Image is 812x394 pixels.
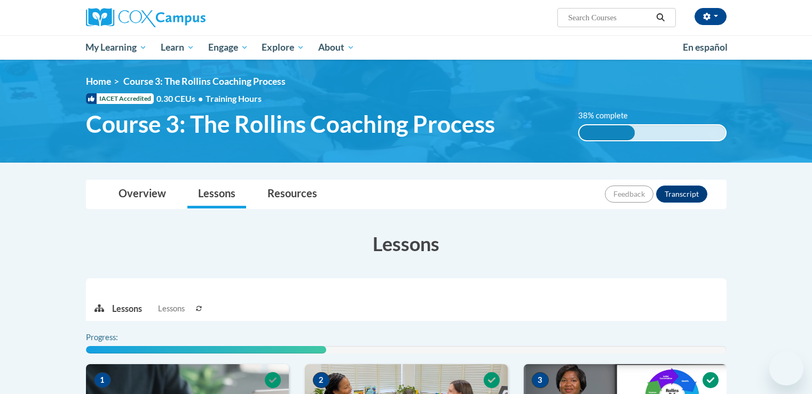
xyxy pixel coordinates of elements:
[318,41,354,54] span: About
[208,41,248,54] span: Engage
[85,41,147,54] span: My Learning
[262,41,304,54] span: Explore
[86,110,495,138] span: Course 3: The Rollins Coaching Process
[187,180,246,208] a: Lessons
[201,35,255,60] a: Engage
[86,230,727,257] h3: Lessons
[578,110,640,122] label: 38% complete
[156,93,206,104] span: 0.30 CEUs
[86,8,289,27] a: Cox Campus
[198,93,203,103] span: •
[311,35,361,60] a: About
[123,76,286,87] span: Course 3: The Rollins Coaching Process
[86,76,111,87] a: Home
[255,35,311,60] a: Explore
[94,372,111,388] span: 1
[206,93,262,103] span: Training Hours
[112,303,142,315] p: Lessons
[86,332,147,343] label: Progress:
[158,303,185,315] span: Lessons
[605,186,653,203] button: Feedback
[676,36,735,59] a: En español
[86,93,154,104] span: IACET Accredited
[79,35,154,60] a: My Learning
[652,11,668,24] button: Search
[70,35,743,60] div: Main menu
[769,351,803,385] iframe: Button to launch messaging window
[86,8,206,27] img: Cox Campus
[154,35,201,60] a: Learn
[532,372,549,388] span: 3
[695,8,727,25] button: Account Settings
[567,11,652,24] input: Search Courses
[161,41,194,54] span: Learn
[656,186,707,203] button: Transcript
[579,125,635,140] div: 38% complete
[683,42,728,53] span: En español
[257,180,328,208] a: Resources
[108,180,177,208] a: Overview
[313,372,330,388] span: 2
